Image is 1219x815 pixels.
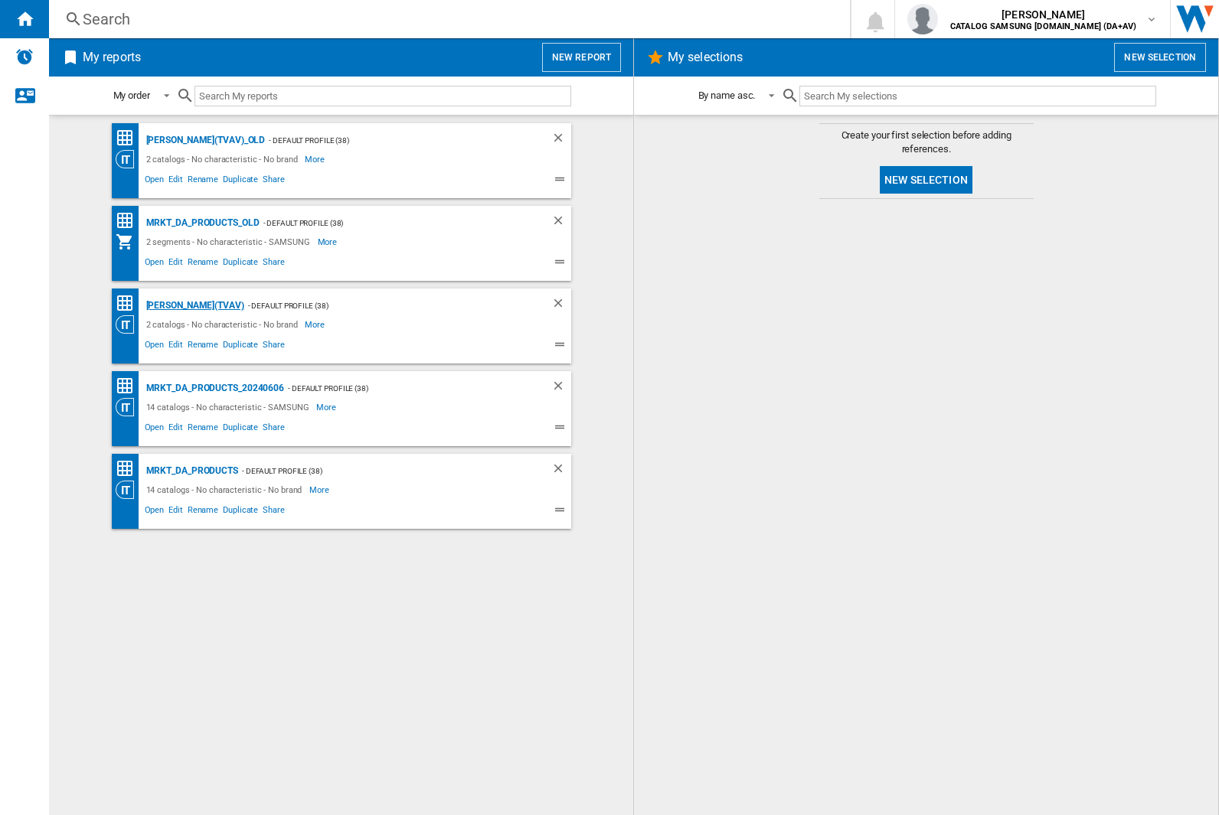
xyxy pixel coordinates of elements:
[260,214,521,233] div: - Default profile (38)
[116,398,142,416] div: Category View
[551,131,571,150] div: Delete
[260,255,287,273] span: Share
[166,503,185,521] span: Edit
[142,315,306,334] div: 2 catalogs - No characteristic - No brand
[116,459,142,478] div: Price Matrix
[260,337,287,356] span: Share
[83,8,810,30] div: Search
[1114,43,1206,72] button: New selection
[316,398,338,416] span: More
[80,43,144,72] h2: My reports
[116,377,142,396] div: Price Matrix
[142,214,260,233] div: MRKT_DA_PRODUCTS_OLD
[185,337,221,356] span: Rename
[142,255,167,273] span: Open
[221,337,260,356] span: Duplicate
[950,7,1136,22] span: [PERSON_NAME]
[142,481,310,499] div: 14 catalogs - No characteristic - No brand
[551,214,571,233] div: Delete
[116,315,142,334] div: Category View
[542,43,621,72] button: New report
[116,294,142,313] div: Price Matrix
[551,296,571,315] div: Delete
[185,503,221,521] span: Rename
[116,233,142,251] div: My Assortment
[116,211,142,230] div: Price Matrix
[551,461,571,481] div: Delete
[819,129,1034,156] span: Create your first selection before adding references.
[698,90,756,101] div: By name asc.
[238,461,521,481] div: - Default profile (38)
[142,420,167,438] span: Open
[305,150,327,168] span: More
[305,315,327,334] span: More
[185,255,221,273] span: Rename
[318,233,340,251] span: More
[166,337,185,356] span: Edit
[185,172,221,191] span: Rename
[950,21,1136,31] b: CATALOG SAMSUNG [DOMAIN_NAME] (DA+AV)
[166,420,185,438] span: Edit
[142,131,266,150] div: [PERSON_NAME](TVAV)_old
[551,379,571,398] div: Delete
[142,296,244,315] div: [PERSON_NAME](TVAV)
[244,296,521,315] div: - Default profile (38)
[260,420,287,438] span: Share
[166,255,185,273] span: Edit
[116,150,142,168] div: Category View
[142,150,306,168] div: 2 catalogs - No characteristic - No brand
[185,420,221,438] span: Rename
[116,129,142,148] div: Price Matrix
[15,47,34,66] img: alerts-logo.svg
[113,90,150,101] div: My order
[265,131,520,150] div: - Default profile (38)
[221,172,260,191] span: Duplicate
[880,166,972,194] button: New selection
[309,481,332,499] span: More
[116,481,142,499] div: Category View
[142,379,285,398] div: MRKT_DA_PRODUCTS_20240606
[799,86,1155,106] input: Search My selections
[142,461,238,481] div: MRKT_DA_PRODUCTS
[166,172,185,191] span: Edit
[665,43,746,72] h2: My selections
[221,420,260,438] span: Duplicate
[260,172,287,191] span: Share
[142,233,318,251] div: 2 segments - No characteristic - SAMSUNG
[260,503,287,521] span: Share
[142,503,167,521] span: Open
[284,379,520,398] div: - Default profile (38)
[221,503,260,521] span: Duplicate
[142,337,167,356] span: Open
[221,255,260,273] span: Duplicate
[142,172,167,191] span: Open
[142,398,317,416] div: 14 catalogs - No characteristic - SAMSUNG
[907,4,938,34] img: profile.jpg
[194,86,571,106] input: Search My reports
